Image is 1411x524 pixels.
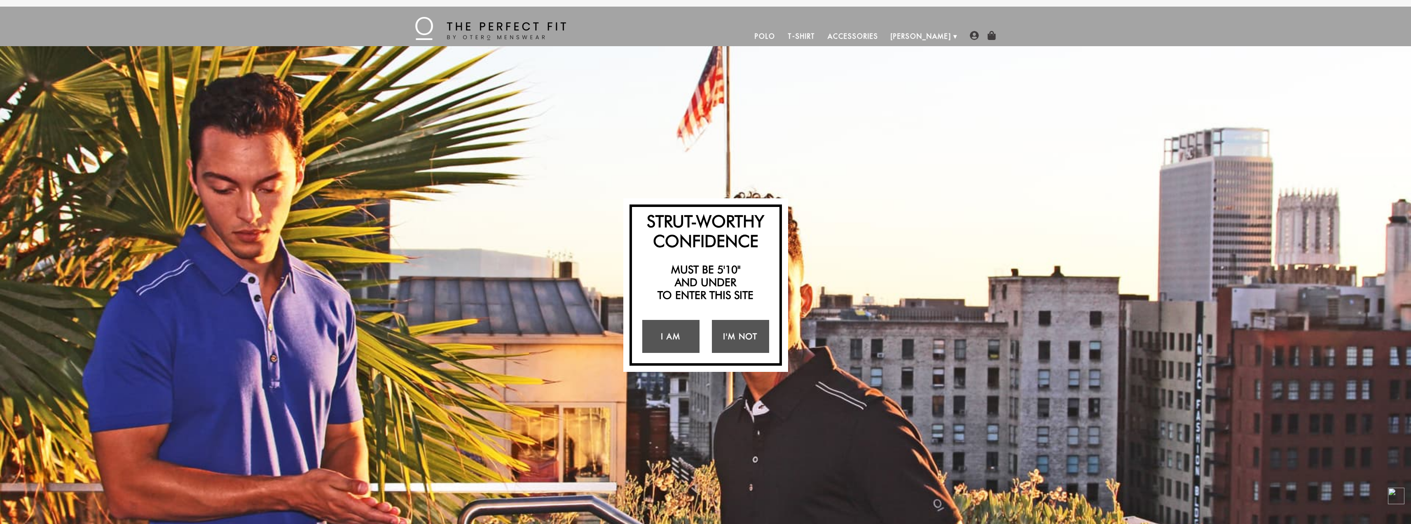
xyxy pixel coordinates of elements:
a: [PERSON_NAME] [885,26,957,46]
a: T-Shirt [782,26,821,46]
a: I Am [642,320,700,353]
a: Polo [749,26,782,46]
img: shopping-bag-icon.png [987,31,996,40]
h2: Strut-Worthy Confidence [636,211,775,251]
img: user-account-icon.png [970,31,979,40]
h2: Must be 5'10" and under to enter this site [636,263,775,302]
img: The Perfect Fit - by Otero Menswear - Logo [415,17,566,40]
a: Accessories [821,26,884,46]
a: I'm Not [712,320,769,353]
